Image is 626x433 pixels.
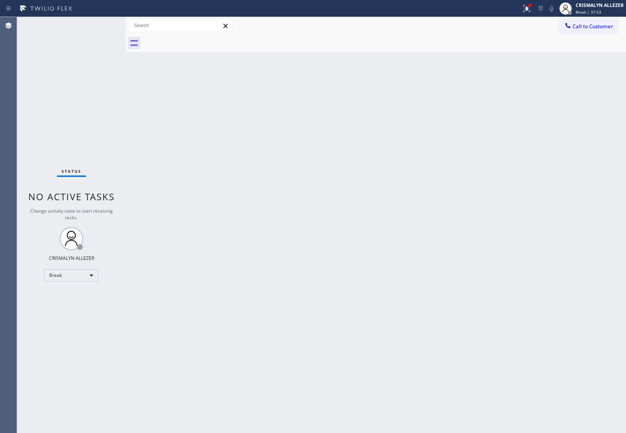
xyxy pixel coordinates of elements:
[559,19,618,34] button: Call to Customer
[573,23,613,30] span: Call to Customer
[44,269,98,282] div: Break
[546,3,557,14] button: Mute
[128,19,232,32] input: Search
[576,2,624,9] div: CRISMALYN ALLEZER
[49,255,94,261] div: CRISMALYN ALLEZER
[62,168,81,174] span: Status
[28,190,115,203] span: No active tasks
[576,9,601,15] span: Break | 37:53
[30,208,113,221] span: Change activity state to start receiving tasks.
